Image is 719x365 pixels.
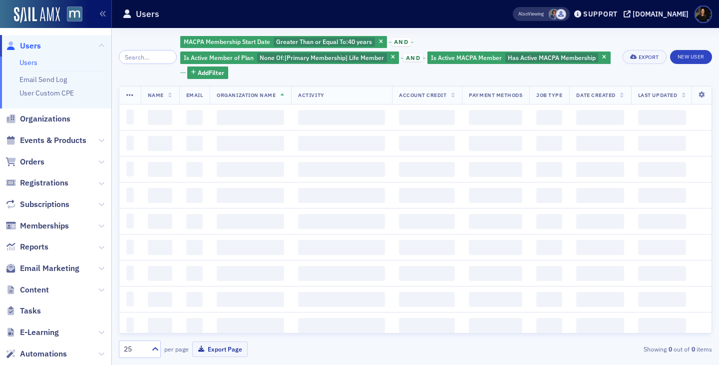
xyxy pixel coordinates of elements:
[186,188,203,203] span: ‌
[148,136,172,151] span: ‌
[549,9,559,19] span: Chris Dougherty
[399,240,455,255] span: ‌
[638,266,686,281] span: ‌
[536,292,562,307] span: ‌
[298,292,385,307] span: ‌
[576,240,624,255] span: ‌
[285,53,384,61] span: [Primary Membership] Life Member
[126,265,134,280] span: ‌
[536,214,562,229] span: ‌
[20,305,41,316] span: Tasks
[217,110,284,125] span: ‌
[623,50,666,64] button: Export
[5,241,48,252] a: Reports
[298,188,385,203] span: ‌
[20,327,59,338] span: E-Learning
[19,88,74,97] a: User Custom CPE
[536,91,562,98] span: Job Type
[5,40,41,51] a: Users
[536,318,562,333] span: ‌
[126,161,134,176] span: ‌
[521,344,712,353] div: Showing out of items
[192,341,248,357] button: Export Page
[148,318,172,333] span: ‌
[399,110,455,125] span: ‌
[20,263,79,274] span: Email Marketing
[124,344,146,354] div: 25
[638,91,677,98] span: Last Updated
[690,344,697,353] strong: 0
[469,240,522,255] span: ‌
[5,284,49,295] a: Content
[20,220,69,231] span: Memberships
[427,51,611,64] div: Has Active MACPA Membership
[5,348,67,359] a: Automations
[670,50,712,64] a: New User
[536,110,562,125] span: ‌
[667,344,674,353] strong: 0
[298,91,324,98] span: Activity
[298,266,385,281] span: ‌
[518,10,528,17] div: Also
[126,213,134,228] span: ‌
[518,10,544,17] span: Viewing
[576,318,624,333] span: ‌
[431,53,502,61] span: Is Active MACPA Member
[67,6,82,22] img: SailAMX
[184,53,254,61] span: Is Active Member of Plan
[391,38,411,46] span: and
[469,292,522,307] span: ‌
[633,9,689,18] div: [DOMAIN_NAME]
[180,51,399,64] div: [Primary Membership] Life Member
[556,9,566,19] span: Justin Chase
[399,136,455,151] span: ‌
[536,162,562,177] span: ‌
[536,188,562,203] span: ‌
[126,109,134,124] span: ‌
[148,266,172,281] span: ‌
[126,239,134,254] span: ‌
[126,187,134,202] span: ‌
[217,292,284,307] span: ‌
[399,214,455,229] span: ‌
[508,53,596,61] span: Has Active MACPA Membership
[638,214,686,229] span: ‌
[536,266,562,281] span: ‌
[399,318,455,333] span: ‌
[148,91,164,98] span: Name
[186,240,203,255] span: ‌
[20,284,49,295] span: Content
[186,162,203,177] span: ‌
[148,214,172,229] span: ‌
[20,40,41,51] span: Users
[119,50,177,64] input: Search…
[19,58,37,67] a: Users
[298,136,385,151] span: ‌
[536,240,562,255] span: ‌
[469,266,522,281] span: ‌
[576,188,624,203] span: ‌
[469,136,522,151] span: ‌
[389,38,414,46] button: and
[298,214,385,229] span: ‌
[5,113,70,124] a: Organizations
[260,53,285,61] span: None Of :
[276,37,348,45] span: Greater Than or Equal To :
[399,188,455,203] span: ‌
[14,7,60,23] img: SailAMX
[5,263,79,274] a: Email Marketing
[576,136,624,151] span: ‌
[20,177,68,188] span: Registrations
[198,68,224,77] span: Add Filter
[399,292,455,307] span: ‌
[583,9,618,18] div: Support
[469,214,522,229] span: ‌
[576,162,624,177] span: ‌
[638,240,686,255] span: ‌
[348,37,372,45] span: 40 years
[148,110,172,125] span: ‌
[695,5,712,23] span: Profile
[638,318,686,333] span: ‌
[164,344,189,353] label: per page
[5,156,44,167] a: Orders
